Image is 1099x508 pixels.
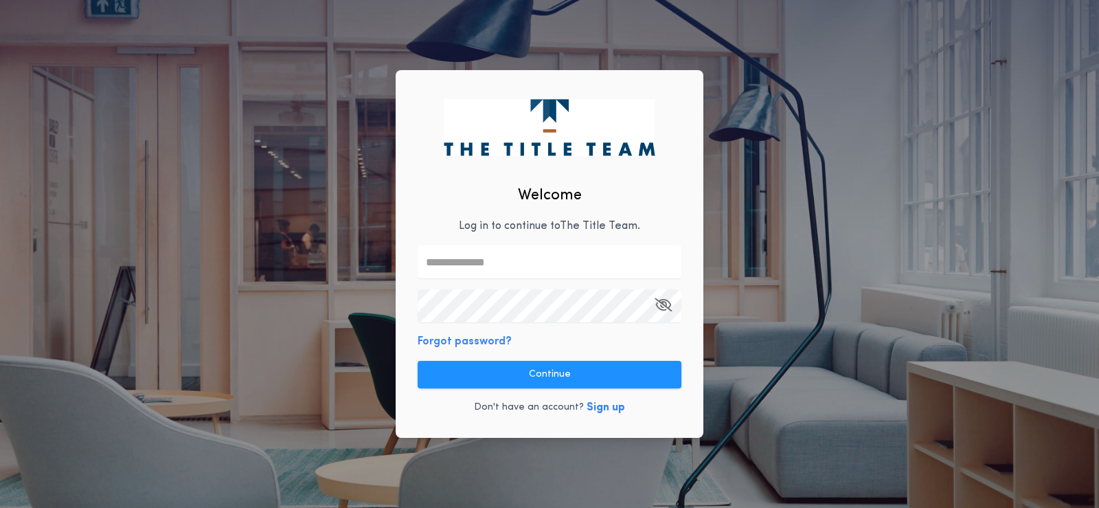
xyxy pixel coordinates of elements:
img: logo [444,99,655,155]
p: Don't have an account? [474,401,584,415]
button: Forgot password? [418,333,512,350]
p: Log in to continue to The Title Team . [459,218,640,234]
button: Continue [418,361,681,388]
h2: Welcome [518,184,582,207]
button: Sign up [587,399,625,416]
